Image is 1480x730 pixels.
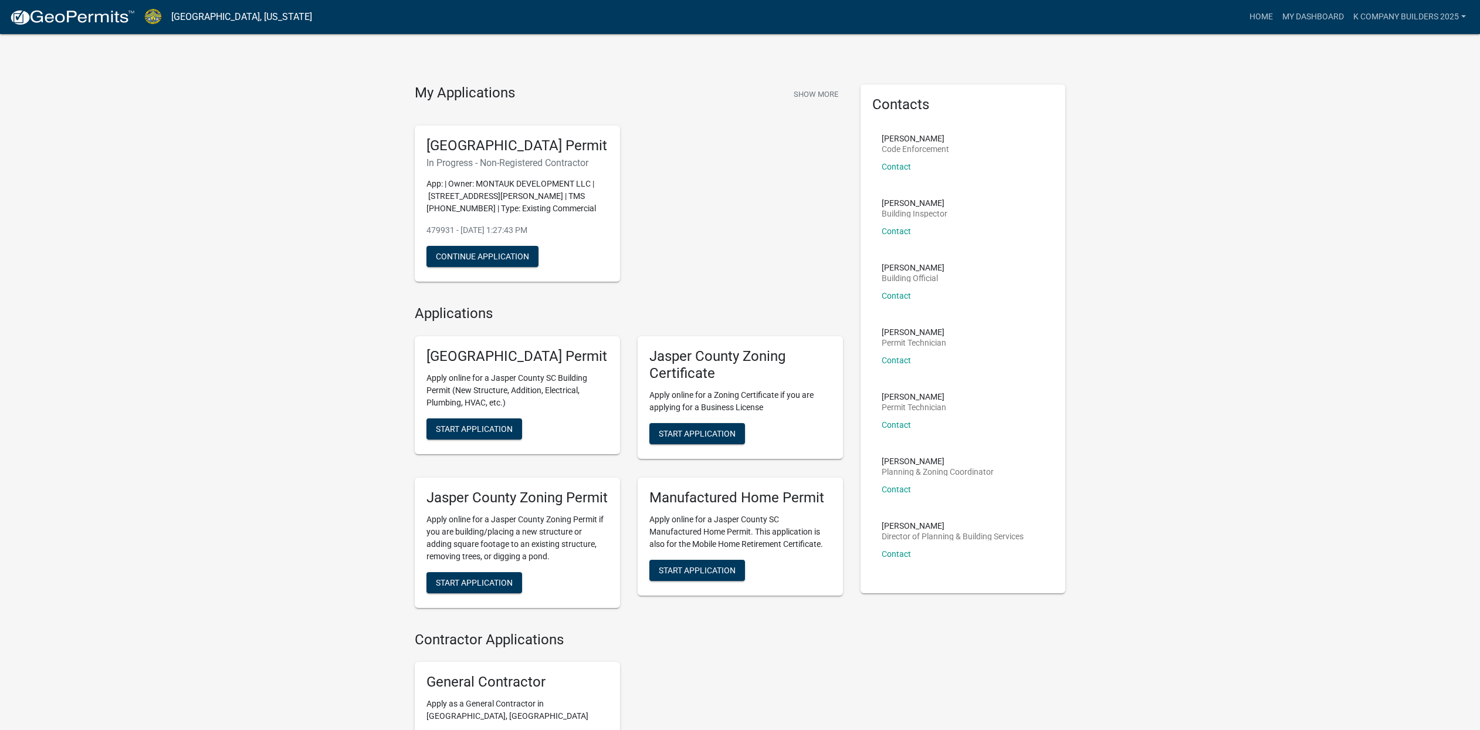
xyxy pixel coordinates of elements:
[872,96,1054,113] h5: Contacts
[426,178,608,215] p: App: | Owner: MONTAUK DEVELOPMENT LLC | [STREET_ADDRESS][PERSON_NAME] | TMS [PHONE_NUMBER] | Type...
[789,85,843,104] button: Show More
[882,532,1024,540] p: Director of Planning & Building Services
[882,263,944,272] p: [PERSON_NAME]
[144,9,162,25] img: Jasper County, South Carolina
[1245,6,1278,28] a: Home
[649,423,745,444] button: Start Application
[436,424,513,434] span: Start Application
[882,549,911,559] a: Contact
[882,145,949,153] p: Code Enforcement
[171,7,312,27] a: [GEOGRAPHIC_DATA], [US_STATE]
[426,372,608,409] p: Apply online for a Jasper County SC Building Permit (New Structure, Addition, Electrical, Plumbin...
[426,137,608,154] h5: [GEOGRAPHIC_DATA] Permit
[415,305,843,617] wm-workflow-list-section: Applications
[659,428,736,438] span: Start Application
[649,489,831,506] h5: Manufactured Home Permit
[882,134,949,143] p: [PERSON_NAME]
[882,468,994,476] p: Planning & Zoning Coordinator
[882,328,946,336] p: [PERSON_NAME]
[882,162,911,171] a: Contact
[426,674,608,691] h5: General Contractor
[426,157,608,168] h6: In Progress - Non-Registered Contractor
[882,403,946,411] p: Permit Technician
[426,572,522,593] button: Start Application
[426,489,608,506] h5: Jasper County Zoning Permit
[882,199,947,207] p: [PERSON_NAME]
[415,85,515,102] h4: My Applications
[882,457,994,465] p: [PERSON_NAME]
[649,560,745,581] button: Start Application
[415,305,843,322] h4: Applications
[1349,6,1471,28] a: K Company Builders 2025
[882,356,911,365] a: Contact
[426,513,608,563] p: Apply online for a Jasper County Zoning Permit if you are building/placing a new structure or add...
[426,418,522,440] button: Start Application
[882,420,911,430] a: Contact
[426,246,539,267] button: Continue Application
[436,577,513,587] span: Start Application
[426,348,608,365] h5: [GEOGRAPHIC_DATA] Permit
[882,291,911,300] a: Contact
[415,631,843,648] h4: Contractor Applications
[882,227,911,236] a: Contact
[882,209,947,218] p: Building Inspector
[649,389,831,414] p: Apply online for a Zoning Certificate if you are applying for a Business License
[882,339,946,347] p: Permit Technician
[1278,6,1349,28] a: My Dashboard
[659,565,736,574] span: Start Application
[882,274,944,282] p: Building Official
[426,698,608,722] p: Apply as a General Contractor in [GEOGRAPHIC_DATA], [GEOGRAPHIC_DATA]
[882,522,1024,530] p: [PERSON_NAME]
[882,485,911,494] a: Contact
[426,224,608,236] p: 479931 - [DATE] 1:27:43 PM
[649,513,831,550] p: Apply online for a Jasper County SC Manufactured Home Permit. This application is also for the Mo...
[882,393,946,401] p: [PERSON_NAME]
[649,348,831,382] h5: Jasper County Zoning Certificate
